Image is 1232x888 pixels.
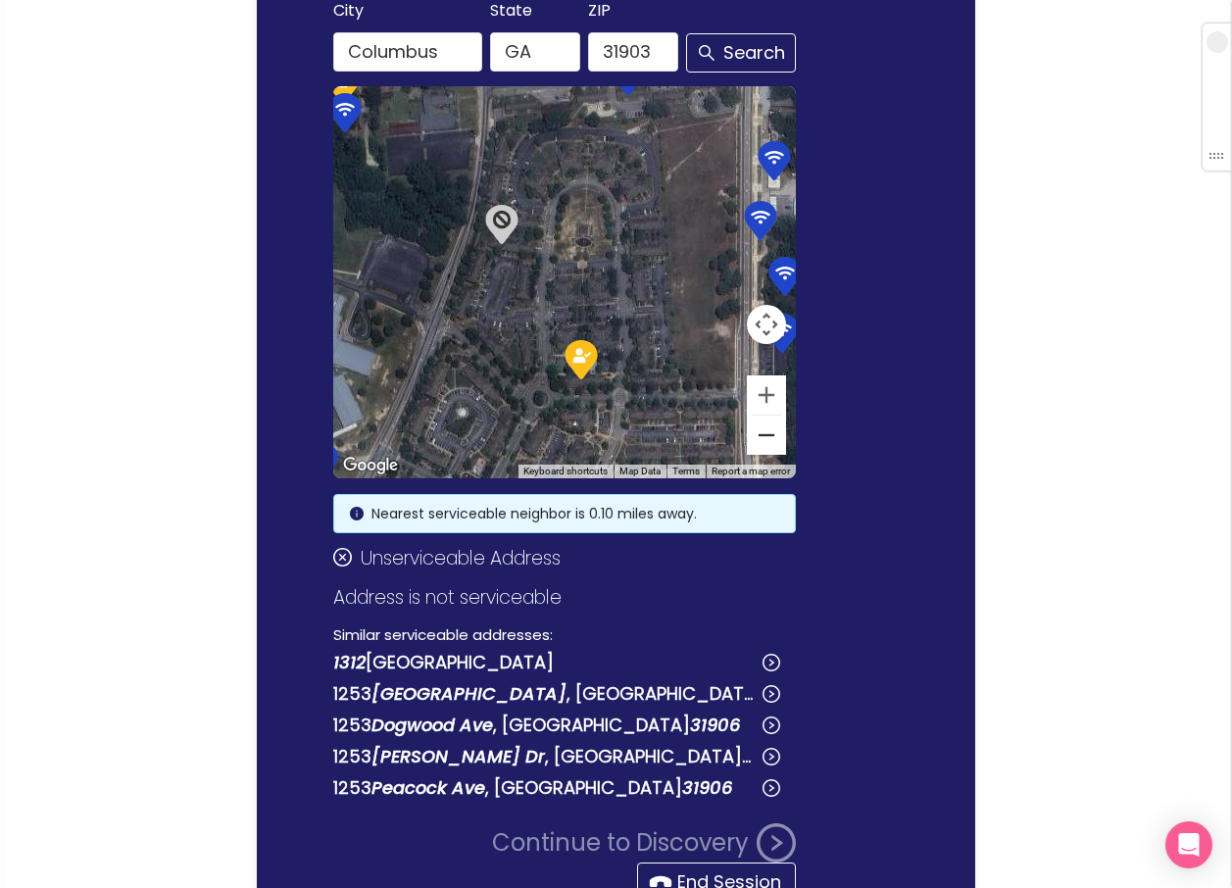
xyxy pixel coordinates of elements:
[333,623,796,647] p: Similar serviceable addresses:
[619,465,661,478] button: Map Data
[747,416,786,455] button: Zoom out
[333,548,352,567] span: close-circle
[333,584,562,611] span: Address is not serviceable
[588,32,678,72] input: 31903
[333,772,780,804] button: 1253Peacock Ave, [GEOGRAPHIC_DATA]31906
[333,678,780,710] button: 1253[GEOGRAPHIC_DATA], [GEOGRAPHIC_DATA]
[686,33,796,73] button: Search
[333,647,780,678] button: 1312[GEOGRAPHIC_DATA]
[350,507,364,520] span: info-circle
[371,503,779,524] div: Nearest serviceable neighbor is 0.10 miles away.
[747,305,786,344] button: Map camera controls
[333,710,780,741] button: 1253Dogwood Ave, [GEOGRAPHIC_DATA]31906
[747,375,786,415] button: Zoom in
[712,466,790,476] a: Report a map error
[333,32,482,72] input: Columbus
[672,466,700,476] a: Terms (opens in new tab)
[523,465,608,478] button: Keyboard shortcuts
[361,545,561,571] span: Unserviceable Address
[490,32,580,72] input: GA
[338,453,403,478] img: Google
[333,741,780,772] button: 1253[PERSON_NAME] Dr, [GEOGRAPHIC_DATA]31906
[1165,821,1212,868] div: Open Intercom Messenger
[338,453,403,478] a: Open this area in Google Maps (opens a new window)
